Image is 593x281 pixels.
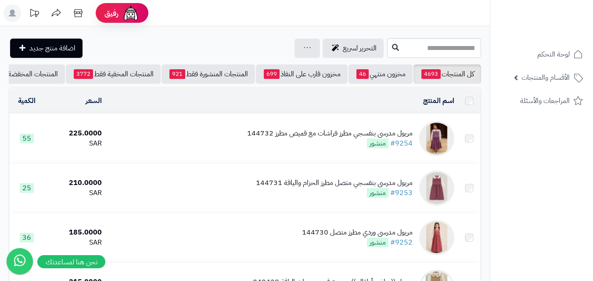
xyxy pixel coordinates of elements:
a: كل المنتجات4693 [413,64,481,84]
a: المراجعات والأسئلة [496,90,588,111]
span: منشور [367,139,388,148]
img: مريول مدرسي بنفسجي مطرز فراشات مع قميص مطرز 144732 [419,121,454,156]
a: مخزون منتهي46 [349,64,413,84]
img: ai-face.png [122,4,140,22]
a: السعر [86,96,102,106]
a: تحديثات المنصة [23,4,45,24]
span: 55 [20,134,34,143]
a: اضافة منتج جديد [10,39,83,58]
div: SAR [48,238,102,248]
div: مريول مدرسي وردي مطرز متصل 144730 [302,228,413,238]
span: 25 [20,183,34,193]
span: 699 [264,69,280,79]
a: الكمية [18,96,36,106]
div: مريول مدرسي بنفسجي مطرز فراشات مع قميص مطرز 144732 [247,128,413,139]
a: التحرير لسريع [323,39,384,58]
span: 46 [356,69,369,79]
div: SAR [48,139,102,149]
img: مريول مدرسي وردي مطرز متصل 144730 [419,220,454,255]
span: لوحة التحكم [537,48,570,60]
a: المنتجات المنشورة فقط921 [162,64,255,84]
a: #9254 [390,138,413,149]
div: 185.0000 [48,228,102,238]
span: التحرير لسريع [343,43,377,53]
span: 3772 [74,69,93,79]
a: #9252 [390,237,413,248]
a: مخزون قارب على النفاذ699 [256,64,348,84]
span: منشور [367,238,388,247]
span: اضافة منتج جديد [29,43,75,53]
span: منشور [367,188,388,198]
a: المنتجات المخفية فقط3772 [66,64,161,84]
span: 4693 [421,69,441,79]
span: 921 [169,69,185,79]
div: SAR [48,188,102,198]
div: 225.0000 [48,128,102,139]
span: 36 [20,233,34,242]
span: المراجعات والأسئلة [520,95,570,107]
a: #9253 [390,188,413,198]
div: مريول مدرسي بنفسجي متصل مطرز الحزام والياقة 144731 [256,178,413,188]
div: 210.0000 [48,178,102,188]
a: لوحة التحكم [496,44,588,65]
span: الأقسام والمنتجات [521,71,570,84]
img: مريول مدرسي بنفسجي متصل مطرز الحزام والياقة 144731 [419,171,454,206]
a: اسم المنتج [423,96,454,106]
span: رفيق [104,8,119,18]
